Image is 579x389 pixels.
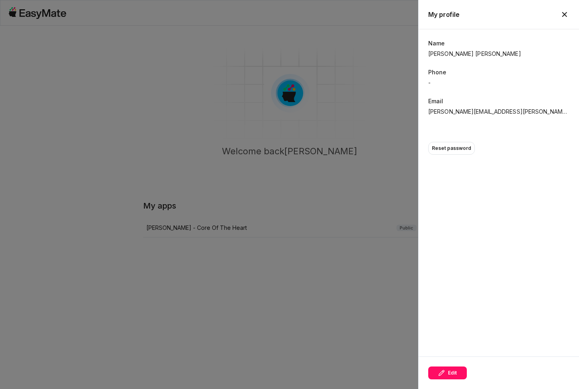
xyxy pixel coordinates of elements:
[428,142,475,155] button: Reset password
[428,49,521,58] p: [PERSON_NAME] [PERSON_NAME]
[428,78,431,87] p: -
[428,97,569,106] p: Email
[428,366,467,379] button: Edit
[428,68,569,77] p: Phone
[428,107,569,116] p: [PERSON_NAME][EMAIL_ADDRESS][PERSON_NAME][DOMAIN_NAME]
[428,39,569,48] p: Name
[428,10,460,19] h2: My profile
